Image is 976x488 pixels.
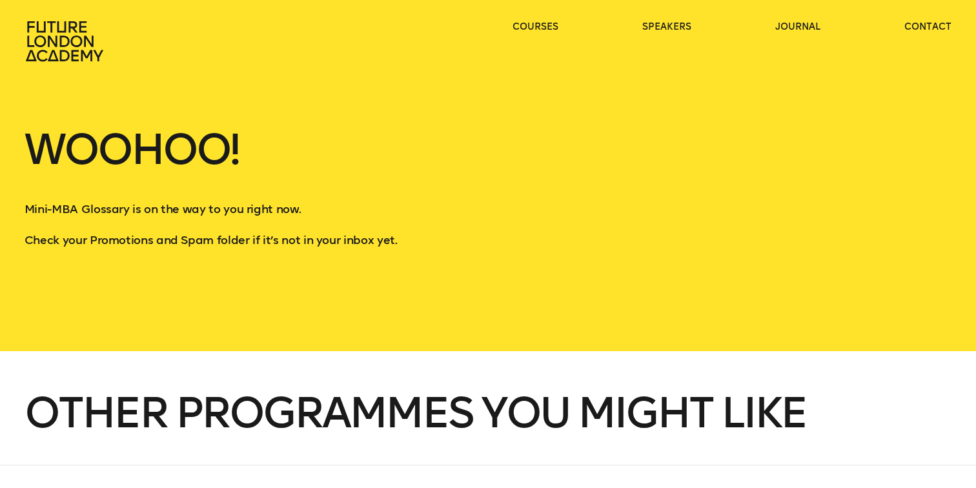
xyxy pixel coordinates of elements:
[25,387,807,438] span: Other programmes you might like
[642,21,691,34] a: speakers
[25,232,951,248] p: Check your Promotions and Spam folder if it’s not in your inbox yet.
[513,21,558,34] a: courses
[25,201,951,217] p: Mini-MBA Glossary is on the way to you right now.
[25,129,951,201] h1: Woohoo!
[775,21,820,34] a: journal
[904,21,951,34] a: contact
